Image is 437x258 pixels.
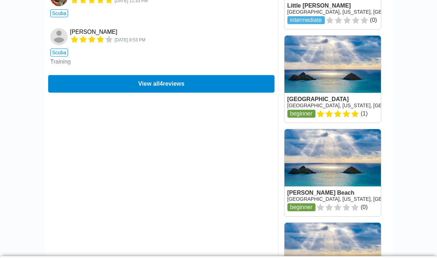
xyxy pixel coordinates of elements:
[50,9,68,17] span: scuba
[50,28,69,45] a: Abigail Chang
[115,37,146,42] span: 6371
[50,28,68,45] img: Abigail Chang
[70,29,118,35] a: [PERSON_NAME]
[50,49,68,56] span: scuba
[48,75,274,92] button: View all4reviews
[50,59,272,65] div: Training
